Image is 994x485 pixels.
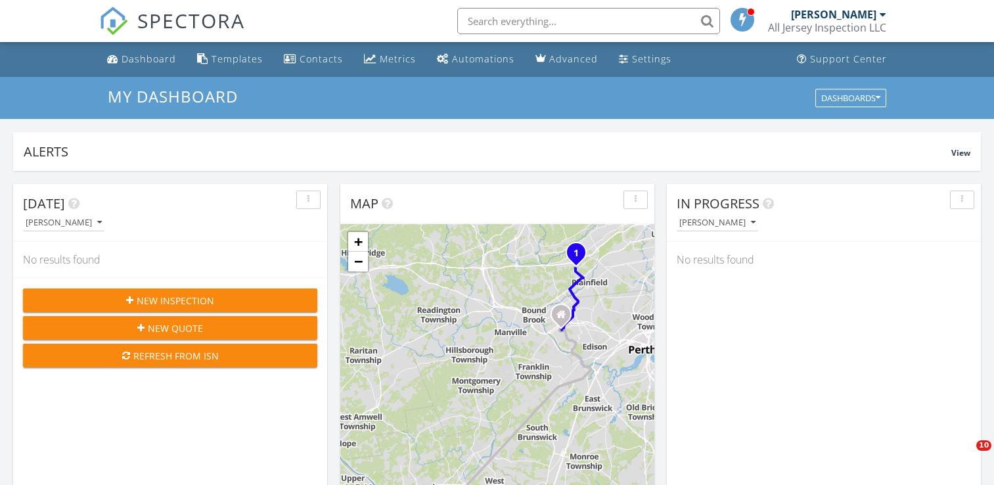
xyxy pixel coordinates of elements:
div: [PERSON_NAME] [26,218,102,227]
a: Advanced [530,47,603,72]
a: SPECTORA [99,18,245,45]
div: All Jersey Inspection LLC [768,21,886,34]
button: [PERSON_NAME] [677,214,758,232]
span: View [951,147,970,158]
a: Metrics [359,47,421,72]
span: SPECTORA [137,7,245,34]
div: Metrics [380,53,416,65]
div: 31 Evergreen Lane, Watchung, NJ 07069 [576,252,584,260]
div: Support Center [810,53,887,65]
a: Zoom in [348,232,368,252]
img: The Best Home Inspection Software - Spectora [99,7,128,35]
a: Support Center [792,47,892,72]
span: Map [350,195,378,212]
button: New Quote [23,316,317,340]
div: No results found [667,242,981,277]
span: In Progress [677,195,759,212]
div: No results found [13,242,327,277]
span: My Dashboard [108,85,238,107]
div: Alerts [24,143,951,160]
div: Dashboards [821,93,880,103]
span: New Inspection [137,294,214,308]
a: Zoom out [348,252,368,271]
i: 1 [574,249,579,258]
a: Templates [192,47,268,72]
span: 10 [976,440,991,451]
button: Refresh from ISN [23,344,317,367]
div: 30 Knightsbridge Road, Suite 525, Piscataway NJ 08854 [561,314,569,322]
a: Automations (Basic) [432,47,520,72]
div: Templates [212,53,263,65]
a: Settings [614,47,677,72]
a: Contacts [279,47,348,72]
span: [DATE] [23,195,65,212]
div: Contacts [300,53,343,65]
button: [PERSON_NAME] [23,214,104,232]
span: New Quote [148,321,203,335]
div: Refresh from ISN [34,349,307,363]
div: Automations [452,53,514,65]
div: [PERSON_NAME] [679,218,756,227]
input: Search everything... [457,8,720,34]
iframe: Intercom live chat [949,440,981,472]
div: Advanced [549,53,598,65]
button: Dashboards [815,89,886,107]
div: Dashboard [122,53,176,65]
div: Settings [632,53,671,65]
a: Dashboard [102,47,181,72]
button: New Inspection [23,289,317,312]
div: [PERSON_NAME] [791,8,876,21]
